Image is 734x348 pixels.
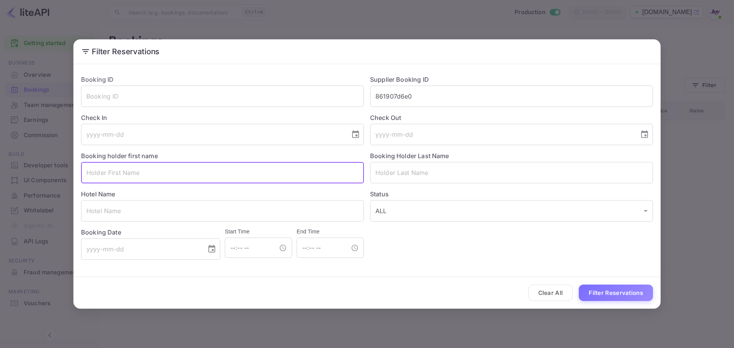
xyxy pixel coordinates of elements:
label: Check Out [370,113,653,122]
input: Hotel Name [81,200,364,222]
label: Booking ID [81,76,114,83]
label: Booking Holder Last Name [370,152,449,160]
label: Check In [81,113,364,122]
label: Status [370,189,653,199]
input: Holder First Name [81,162,364,183]
button: Choose date [348,127,363,142]
button: Filter Reservations [579,285,653,301]
input: yyyy-mm-dd [81,124,345,145]
label: Hotel Name [81,190,115,198]
h6: Start Time [225,228,292,236]
input: Booking ID [81,86,364,107]
label: Booking Date [81,228,220,237]
div: ALL [370,200,653,222]
input: yyyy-mm-dd [370,124,634,145]
button: Clear All [528,285,573,301]
input: Holder Last Name [370,162,653,183]
input: Supplier Booking ID [370,86,653,107]
input: yyyy-mm-dd [81,238,201,260]
h6: End Time [297,228,364,236]
button: Choose date [204,241,219,257]
h2: Filter Reservations [73,39,661,64]
label: Booking holder first name [81,152,158,160]
button: Choose date [637,127,652,142]
label: Supplier Booking ID [370,76,429,83]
